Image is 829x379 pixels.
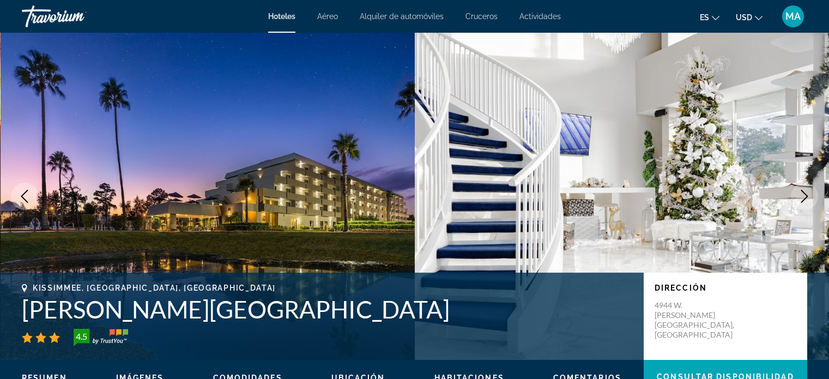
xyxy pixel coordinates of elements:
p: 4944 W. [PERSON_NAME][GEOGRAPHIC_DATA], [GEOGRAPHIC_DATA] [655,300,742,340]
span: es [700,13,709,22]
a: Alquiler de automóviles [360,12,444,21]
a: Travorium [22,2,131,31]
button: Next image [791,183,818,210]
span: Kissimmee, [GEOGRAPHIC_DATA], [GEOGRAPHIC_DATA] [33,284,276,292]
button: User Menu [779,5,807,28]
button: Previous image [11,183,38,210]
a: Hoteles [268,12,295,21]
button: Change language [700,9,719,25]
img: trustyou-badge-hor.svg [74,329,128,346]
h1: [PERSON_NAME][GEOGRAPHIC_DATA] [22,295,633,323]
div: 4.5 [70,330,92,343]
p: Dirección [655,284,796,292]
span: USD [736,13,752,22]
a: Actividades [519,12,561,21]
a: Cruceros [465,12,498,21]
button: Change currency [736,9,763,25]
a: Aéreo [317,12,338,21]
span: MA [785,11,801,22]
